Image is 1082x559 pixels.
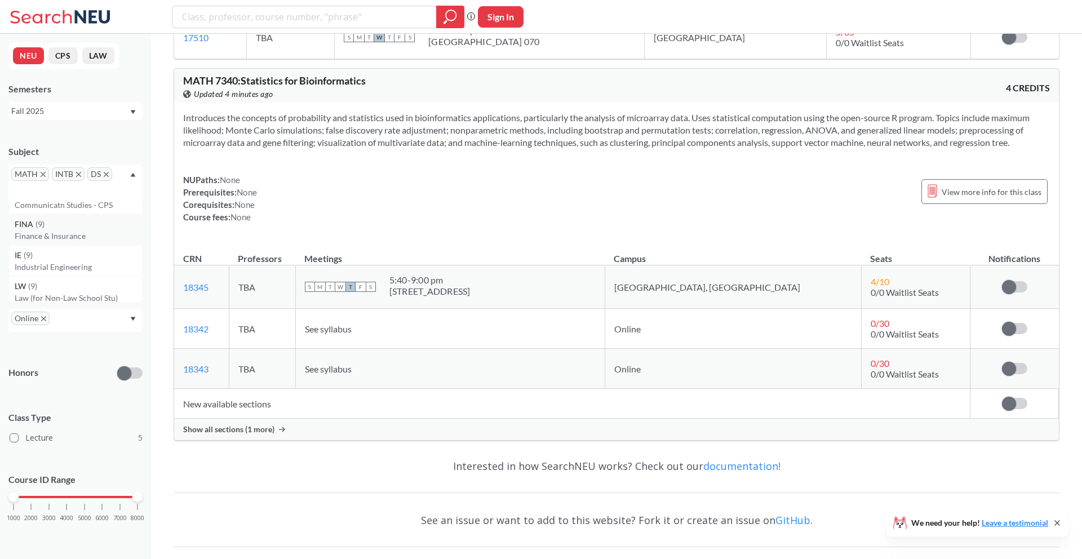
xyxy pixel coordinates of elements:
div: [GEOGRAPHIC_DATA] 070 [428,36,539,47]
th: Meetings [295,241,605,265]
div: CRN [183,252,202,265]
span: W [374,32,384,42]
a: documentation! [703,459,781,473]
svg: X to remove pill [41,172,46,177]
span: 0 / 30 [871,318,889,329]
span: Class Type [8,411,143,424]
div: Fall 2025Dropdown arrow [8,102,143,120]
span: LW [15,280,28,292]
span: 0/0 Waitlist Seats [871,329,939,339]
a: 18342 [183,323,209,334]
svg: Dropdown arrow [130,110,136,114]
button: Sign In [478,6,524,28]
span: T [364,32,374,42]
span: F [394,32,405,42]
a: 18343 [183,363,209,374]
span: View more info for this class [942,185,1041,199]
td: TBA [229,349,295,389]
span: 4 / 10 [871,276,889,287]
span: 5 [138,432,143,444]
span: T [384,32,394,42]
span: S [305,282,315,292]
div: Show all sections (1 more) [174,419,1059,440]
td: [GEOGRAPHIC_DATA] [644,16,827,59]
span: F [356,282,366,292]
span: Show all sections (1 more) [183,424,274,434]
span: 2000 [24,515,38,521]
th: Professors [229,241,295,265]
p: Course ID Range [8,473,143,486]
input: Class, professor, course number, "phrase" [181,7,428,26]
a: 18345 [183,282,209,292]
p: Honors [8,366,38,379]
span: IE [15,249,24,261]
span: M [354,32,364,42]
div: MATHX to remove pillINTBX to remove pillDSX to remove pillDropdown arrowHLTH(13)Health Sci - Inte... [8,165,143,201]
span: 1000 [7,515,20,521]
span: See syllabus [305,363,352,374]
span: S [405,32,415,42]
span: See syllabus [305,323,352,334]
span: 8000 [131,515,144,521]
div: Interested in how SearchNEU works? Check out our [174,450,1059,482]
p: Industrial Engineering [15,261,142,273]
th: Campus [605,241,861,265]
span: 4 CREDITS [1006,82,1050,94]
label: Lecture [10,431,143,445]
span: MATHX to remove pill [11,167,49,181]
div: See an issue or want to add to this website? Fork it or create an issue on . [174,504,1059,536]
section: Introduces the concepts of probability and statistics used in bioinformatics applications, partic... [183,112,1050,149]
span: T [345,282,356,292]
p: Finance & Insurance [15,230,142,242]
td: TBA [247,16,335,59]
span: INTBX to remove pill [52,167,85,181]
span: None [220,175,240,185]
div: Fall 2025 [11,105,129,117]
button: CPS [48,47,78,64]
div: OnlineX to remove pillDropdown arrow [8,309,143,332]
span: 6000 [95,515,109,521]
div: magnifying glass [436,6,464,28]
span: None [234,199,255,210]
td: Online [605,309,861,349]
svg: X to remove pill [41,316,46,321]
td: New available sections [174,389,970,419]
span: MATH 7340 : Statistics for Bioinformatics [183,74,366,87]
span: FINA [15,218,36,230]
span: 0/0 Waitlist Seats [871,369,939,379]
a: Leave a testimonial [982,518,1048,527]
td: Online [605,349,861,389]
svg: X to remove pill [104,172,109,177]
span: M [315,282,325,292]
span: 5000 [78,515,91,521]
td: [GEOGRAPHIC_DATA], [GEOGRAPHIC_DATA] [605,265,861,309]
div: Subject [8,145,143,158]
button: LAW [82,47,114,64]
span: ( 9 ) [28,281,37,291]
span: W [335,282,345,292]
span: 0/0 Waitlist Seats [871,287,939,298]
th: Seats [861,241,970,265]
svg: Dropdown arrow [130,172,136,177]
span: OnlineX to remove pill [11,312,50,325]
svg: Dropdown arrow [130,317,136,321]
div: 5:40 - 9:00 pm [389,274,471,286]
p: Communicatn Studies - CPS [15,199,142,211]
td: TBA [229,265,295,309]
span: 7000 [113,515,127,521]
div: [STREET_ADDRESS] [389,286,471,297]
th: Notifications [970,241,1059,265]
div: NUPaths: Prerequisites: Corequisites: Course fees: [183,174,257,223]
span: DSX to remove pill [87,167,112,181]
span: 4000 [60,515,73,521]
span: S [344,32,354,42]
span: T [325,282,335,292]
span: S [366,282,376,292]
button: NEU [13,47,44,64]
span: Updated 4 minutes ago [194,88,273,100]
td: TBA [229,309,295,349]
span: We need your help! [911,519,1048,527]
span: None [237,187,257,197]
span: ( 9 ) [36,219,45,229]
span: None [230,212,251,222]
